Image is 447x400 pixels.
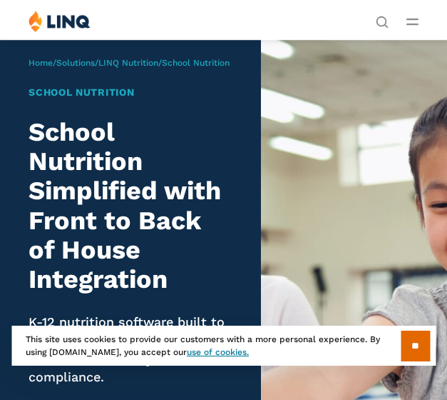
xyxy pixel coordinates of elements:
button: Open Main Menu [406,14,418,29]
a: Home [29,58,53,68]
a: Solutions [56,58,95,68]
button: Open Search Bar [376,14,389,27]
nav: Utility Navigation [376,10,389,27]
a: LINQ Nutrition [98,58,158,68]
h2: School Nutrition Simplified with Front to Back of House Integration [29,118,232,295]
a: use of cookies. [187,347,249,357]
span: School Nutrition [162,58,230,68]
span: / / / [29,58,230,68]
p: K-12 nutrition software built to help teams do more with less, maximize efficiency, and ensure co... [29,313,232,386]
h1: School Nutrition [29,85,232,100]
img: LINQ | K‑12 Software [29,10,91,32]
div: This site uses cookies to provide our customers with a more personal experience. By using [DOMAIN... [11,326,436,366]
